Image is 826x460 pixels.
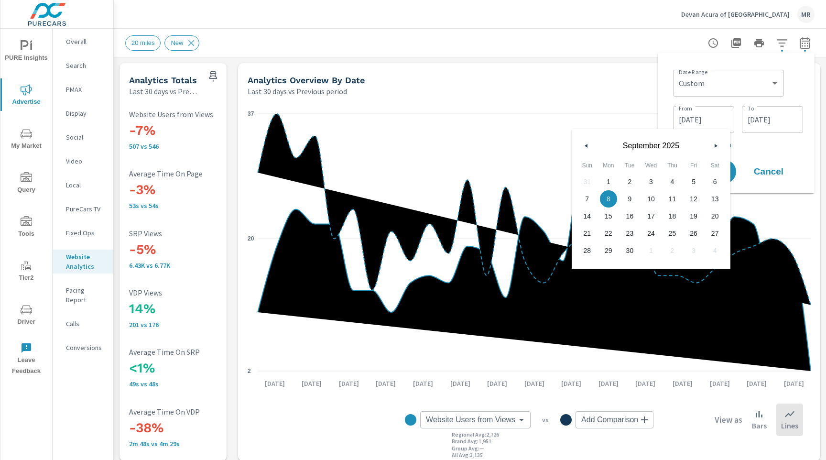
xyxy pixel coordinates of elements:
p: [DATE] [740,379,773,388]
p: Brand Avg : 1,951 [452,438,491,445]
span: Advertise [3,84,49,108]
p: PMAX [66,85,106,94]
span: 11 [669,190,676,208]
h3: -38% [129,420,255,436]
span: 27 [711,225,719,242]
p: Last 30 days vs Previous period [248,86,347,97]
p: [DATE] [518,379,551,388]
span: 21 [583,225,591,242]
span: 24 [647,225,655,242]
span: 8 [607,190,610,208]
p: [DATE] [444,379,477,388]
p: 2m 48s vs 4m 29s [129,440,255,448]
span: 19 [690,208,697,225]
button: 30 [619,242,641,259]
button: 28 [576,242,598,259]
text: 2 [248,368,251,374]
text: 20 [248,235,254,242]
span: 20 [711,208,719,225]
div: Display [53,106,113,120]
p: [DATE] [258,379,292,388]
p: [DATE] [332,379,366,388]
p: [DATE] [369,379,402,388]
p: 507 vs 546 [129,142,255,150]
p: All Avg : 3,135 [452,452,483,459]
span: Leave Feedback [3,342,49,377]
p: [DATE] [703,379,737,388]
button: 15 [598,208,619,225]
div: Video [53,154,113,168]
p: Average Time On Page [129,169,255,178]
span: Sun [576,158,598,173]
p: Average Time On VDP [129,407,255,416]
button: 3 [641,173,662,190]
button: Cancel [740,160,797,184]
p: 49s vs 48s [129,380,255,388]
button: 10 [641,190,662,208]
p: Conversions [66,343,106,352]
button: 13 [704,190,726,208]
p: 6,434 vs 6,773 [129,262,255,269]
span: Cancel [750,167,788,176]
p: [DATE] [554,379,588,388]
button: 21 [576,225,598,242]
div: Website Users from Views [420,411,531,428]
span: 10 [647,190,655,208]
span: 15 [605,208,612,225]
span: PURE Insights [3,40,49,64]
span: Query [3,172,49,196]
button: 9 [619,190,641,208]
span: My Market [3,128,49,152]
span: Website Users from Views [426,415,515,425]
span: 12 [690,190,697,208]
p: Local [66,180,106,190]
button: 17 [641,208,662,225]
p: Last 30 days vs Previous period [129,86,198,97]
p: Website Analytics [66,252,106,271]
span: 5 [692,173,696,190]
div: MR [797,6,815,23]
span: 7 [585,190,589,208]
span: 4 [671,173,674,190]
p: [DATE] [406,379,440,388]
span: 25 [669,225,676,242]
p: Regional Avg : 2,726 [452,431,499,438]
p: Search [66,61,106,70]
button: 23 [619,225,641,242]
button: 14 [576,208,598,225]
button: 1 [598,173,619,190]
span: 13 [711,190,719,208]
h3: -5% [129,241,255,258]
span: New [165,39,189,46]
p: [DATE] [295,379,328,388]
span: Driver [3,304,49,328]
button: Apply Filters [772,33,792,53]
span: Tools [3,216,49,240]
div: Website Analytics [53,250,113,274]
span: Thu [662,158,683,173]
button: 5 [683,173,705,190]
p: Website Users from Views [129,110,255,119]
text: 37 [248,110,254,117]
button: 11 [662,190,683,208]
button: 4 [662,173,683,190]
div: Conversions [53,340,113,355]
h3: -3% [129,182,255,198]
h6: View as [715,415,742,425]
p: Calls [66,319,106,329]
span: 6 [713,173,717,190]
p: Devan Acura of [GEOGRAPHIC_DATA] [681,10,790,19]
button: 16 [619,208,641,225]
span: 23 [626,225,634,242]
span: 28 [583,242,591,259]
p: Fixed Ops [66,228,106,238]
div: Overall [53,34,113,49]
div: New [164,35,199,51]
button: Select Date Range [795,33,815,53]
button: 2 [619,173,641,190]
p: 53s vs 54s [129,202,255,209]
div: Pacing Report [53,283,113,307]
span: September 2025 [594,142,708,150]
span: 16 [626,208,634,225]
span: 3 [649,173,653,190]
